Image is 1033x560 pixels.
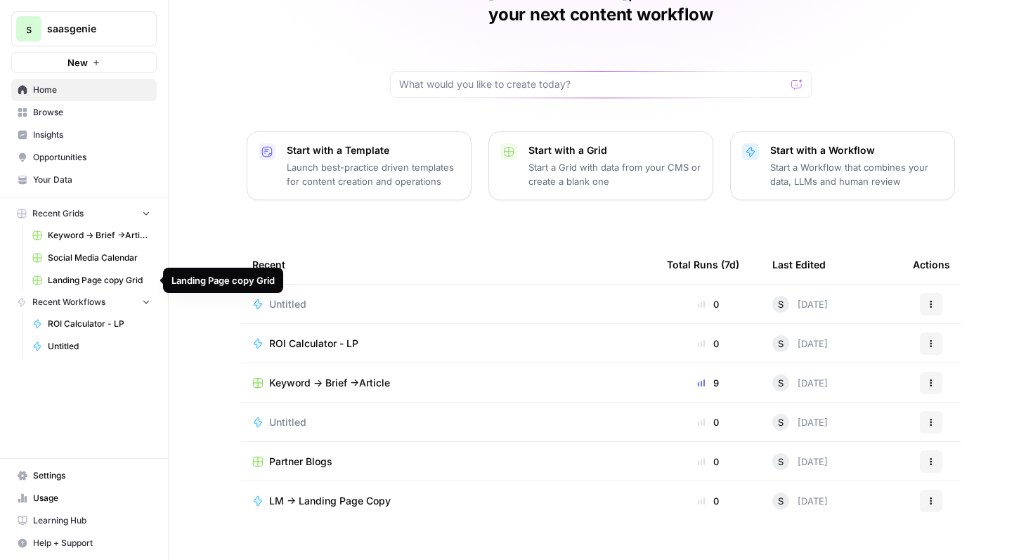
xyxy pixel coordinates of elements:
[26,269,157,292] a: Landing Page copy Grid
[11,487,157,509] a: Usage
[778,494,784,508] span: S
[667,297,750,311] div: 0
[778,415,784,429] span: S
[269,337,358,351] span: ROI Calculator - LP
[48,274,150,287] span: Landing Page copy Grid
[26,335,157,358] a: Untitled
[252,455,644,469] a: Partner Blogs
[772,296,828,313] div: [DATE]
[778,297,784,311] span: S
[269,455,332,469] span: Partner Blogs
[11,101,157,124] a: Browse
[667,337,750,351] div: 0
[11,79,157,101] a: Home
[26,313,157,335] a: ROI Calculator - LP
[11,532,157,554] button: Help + Support
[528,143,701,157] p: Start with a Grid
[667,415,750,429] div: 0
[287,160,460,188] p: Launch best-practice driven templates for content creation and operations
[11,52,157,73] button: New
[11,464,157,487] a: Settings
[11,11,157,46] button: Workspace: saasgenie
[48,252,150,264] span: Social Media Calendar
[11,203,157,224] button: Recent Grids
[772,414,828,431] div: [DATE]
[252,337,644,351] a: ROI Calculator - LP
[772,493,828,509] div: [DATE]
[33,129,150,141] span: Insights
[772,453,828,470] div: [DATE]
[287,143,460,157] p: Start with a Template
[48,229,150,242] span: Keyword -> Brief ->Article
[730,131,955,200] button: Start with a WorkflowStart a Workflow that combines your data, LLMs and human review
[11,169,157,191] a: Your Data
[778,455,784,469] span: S
[67,56,88,70] span: New
[33,537,150,549] span: Help + Support
[33,492,150,504] span: Usage
[252,494,644,508] a: LM -> Landing Page Copy
[778,376,784,390] span: S
[269,297,306,311] span: Untitled
[399,77,786,91] input: What would you like to create today?
[269,376,390,390] span: Keyword -> Brief ->Article
[772,335,828,352] div: [DATE]
[11,146,157,169] a: Opportunities
[770,160,943,188] p: Start a Workflow that combines your data, LLMs and human review
[33,514,150,527] span: Learning Hub
[772,245,826,284] div: Last Edited
[667,455,750,469] div: 0
[26,224,157,247] a: Keyword -> Brief ->Article
[11,292,157,313] button: Recent Workflows
[252,415,644,429] a: Untitled
[247,131,472,200] button: Start with a TemplateLaunch best-practice driven templates for content creation and operations
[11,124,157,146] a: Insights
[32,207,84,220] span: Recent Grids
[252,376,644,390] a: Keyword -> Brief ->Article
[778,337,784,351] span: S
[11,509,157,532] a: Learning Hub
[33,174,150,186] span: Your Data
[33,151,150,164] span: Opportunities
[488,131,713,200] button: Start with a GridStart a Grid with data from your CMS or create a blank one
[269,494,391,508] span: LM -> Landing Page Copy
[667,245,739,284] div: Total Runs (7d)
[26,20,32,37] span: s
[48,340,150,353] span: Untitled
[913,245,950,284] div: Actions
[33,106,150,119] span: Browse
[48,318,150,330] span: ROI Calculator - LP
[772,375,828,391] div: [DATE]
[26,247,157,269] a: Social Media Calendar
[33,469,150,482] span: Settings
[171,273,275,287] div: Landing Page copy Grid
[770,143,943,157] p: Start with a Workflow
[667,376,750,390] div: 9
[269,415,306,429] span: Untitled
[528,160,701,188] p: Start a Grid with data from your CMS or create a blank one
[32,296,105,308] span: Recent Workflows
[252,297,644,311] a: Untitled
[47,22,132,36] span: saasgenie
[667,494,750,508] div: 0
[252,245,644,284] div: Recent
[33,84,150,96] span: Home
